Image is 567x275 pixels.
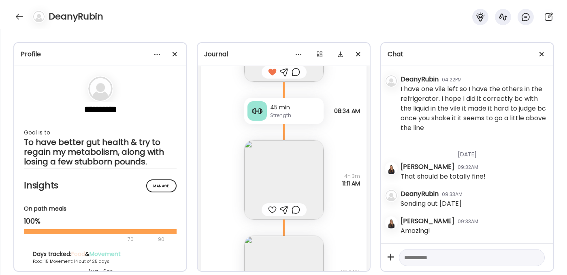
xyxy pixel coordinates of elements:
[33,258,168,264] div: Food: 15 Movement: 14 out of 25 days
[24,216,177,226] div: 100%
[270,112,320,119] div: Strength
[401,84,547,133] div: I have one vile left so I have the others in the refrigerator. I hope I did it correctly bc with ...
[88,77,113,101] img: bg-avatar-default.svg
[401,141,547,162] div: [DATE]
[71,250,85,258] span: Food
[458,218,478,225] div: 09:33AM
[244,140,324,220] img: images%2FT4hpSHujikNuuNlp83B0WiiAjC52%2FXiWNB1n0d5Bgxp8wbuSh%2FFGddA3AhOQE4v95nyyz9_240
[401,199,462,209] div: Sending out [DATE]
[401,162,454,172] div: [PERSON_NAME]
[401,216,454,226] div: [PERSON_NAME]
[386,163,397,174] img: avatars%2Fkjfl9jNWPhc7eEuw3FeZ2kxtUMH3
[342,173,360,180] span: 4h 3m
[33,250,168,258] div: Days tracked: &
[388,49,547,59] div: Chat
[442,76,462,83] div: 04:22PM
[33,268,168,275] div: Aug - Sep
[24,234,156,244] div: 70
[334,107,360,115] span: 08:34 AM
[270,103,320,112] div: 45 min
[49,10,103,23] h4: DeanyRubin
[342,180,360,187] span: 11:11 AM
[386,217,397,228] img: avatars%2Fkjfl9jNWPhc7eEuw3FeZ2kxtUMH3
[458,164,478,171] div: 09:32AM
[204,49,363,59] div: Journal
[401,189,439,199] div: DeanyRubin
[24,205,177,213] div: On path meals
[386,190,397,201] img: bg-avatar-default.svg
[21,49,180,59] div: Profile
[146,179,177,192] div: Manage
[401,226,430,236] div: Amazing!
[24,128,177,137] div: Goal is to
[90,250,121,258] span: Movement
[401,172,486,181] div: That should be totally fine!
[33,11,45,22] img: bg-avatar-default.svg
[401,75,439,84] div: DeanyRubin
[442,191,463,198] div: 09:33AM
[386,75,397,87] img: bg-avatar-default.svg
[157,234,165,244] div: 90
[24,137,177,166] div: To have better gut health & try to regain my metabolism, along with losing a few stubborn pounds.
[24,179,177,192] h2: Insights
